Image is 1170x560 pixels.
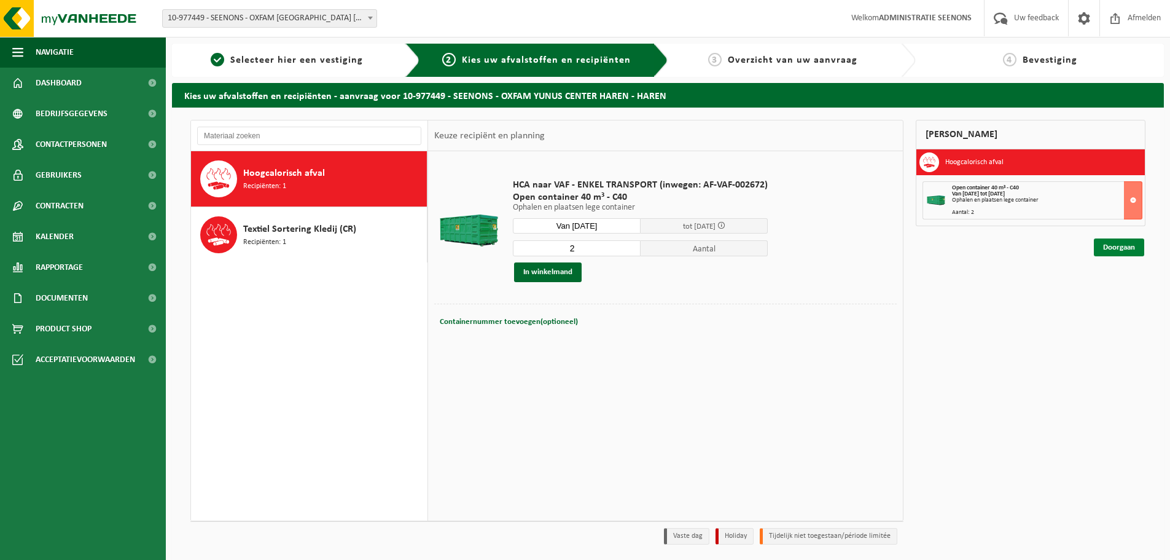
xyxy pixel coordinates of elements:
strong: Van [DATE] tot [DATE] [952,191,1005,197]
li: Tijdelijk niet toegestaan/période limitée [760,528,897,545]
span: 1 [211,53,224,66]
span: Overzicht van uw aanvraag [728,55,857,65]
input: Materiaal zoeken [197,127,421,145]
span: Open container 40 m³ - C40 [513,191,768,203]
button: Textiel Sortering Kledij (CR) Recipiënten: 1 [191,207,427,262]
span: Bevestiging [1023,55,1077,65]
span: Bedrijfsgegevens [36,98,107,129]
span: Product Shop [36,314,92,344]
button: In winkelmand [514,262,582,282]
span: Aantal [641,240,768,256]
span: tot [DATE] [683,223,716,231]
span: Navigatie [36,37,74,68]
span: HCA naar VAF - ENKEL TRANSPORT (inwegen: AF-VAF-002672) [513,179,768,191]
span: Textiel Sortering Kledij (CR) [243,222,356,237]
span: Open container 40 m³ - C40 [952,184,1019,191]
span: Selecteer hier een vestiging [230,55,363,65]
span: Gebruikers [36,160,82,191]
h2: Kies uw afvalstoffen en recipiënten - aanvraag voor 10-977449 - SEENONS - OXFAM YUNUS CENTER HARE... [172,83,1164,107]
span: Recipiënten: 1 [243,181,286,192]
span: 3 [708,53,722,66]
span: 10-977449 - SEENONS - OXFAM YUNUS CENTER HAREN - HAREN [162,9,377,28]
span: Recipiënten: 1 [243,237,286,248]
button: Containernummer toevoegen(optioneel) [439,314,579,331]
span: 10-977449 - SEENONS - OXFAM YUNUS CENTER HAREN - HAREN [163,10,376,27]
span: Kies uw afvalstoffen en recipiënten [462,55,631,65]
a: 1Selecteer hier een vestiging [178,53,396,68]
input: Selecteer datum [513,218,641,234]
li: Holiday [716,528,754,545]
span: Rapportage [36,252,83,283]
span: Hoogcalorisch afval [243,166,325,181]
div: Keuze recipiënt en planning [428,120,551,151]
span: Kalender [36,221,74,252]
div: Aantal: 2 [952,210,1142,216]
div: Ophalen en plaatsen lege container [952,197,1142,203]
div: [PERSON_NAME] [916,120,1145,149]
button: Hoogcalorisch afval Recipiënten: 1 [191,151,427,207]
li: Vaste dag [664,528,709,545]
span: Contactpersonen [36,129,107,160]
p: Ophalen en plaatsen lege container [513,203,768,212]
span: Acceptatievoorwaarden [36,344,135,375]
h3: Hoogcalorisch afval [945,152,1004,172]
span: 4 [1003,53,1016,66]
span: 2 [442,53,456,66]
span: Containernummer toevoegen(optioneel) [440,318,578,326]
span: Documenten [36,283,88,314]
a: Doorgaan [1094,239,1144,256]
strong: ADMINISTRATIE SEENONS [879,14,972,23]
span: Dashboard [36,68,82,98]
span: Contracten [36,191,84,221]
